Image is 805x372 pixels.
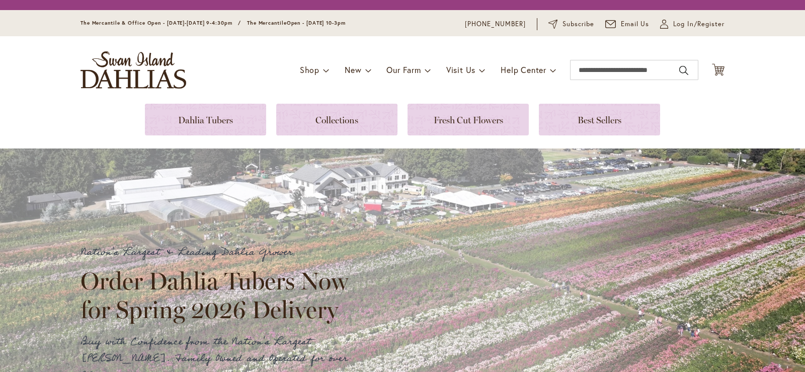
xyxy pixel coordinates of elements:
a: Subscribe [548,19,594,29]
a: Email Us [605,19,650,29]
a: store logo [80,51,186,89]
span: Open - [DATE] 10-3pm [287,20,346,26]
span: The Mercantile & Office Open - [DATE]-[DATE] 9-4:30pm / The Mercantile [80,20,287,26]
span: Our Farm [386,64,421,75]
span: New [345,64,361,75]
button: Search [679,62,688,79]
span: Help Center [501,64,546,75]
span: Log In/Register [673,19,725,29]
a: [PHONE_NUMBER] [465,19,526,29]
p: Nation's Largest & Leading Dahlia Grower [80,244,357,261]
span: Subscribe [562,19,594,29]
span: Shop [300,64,319,75]
span: Visit Us [446,64,475,75]
h2: Order Dahlia Tubers Now for Spring 2026 Delivery [80,267,357,323]
a: Log In/Register [660,19,725,29]
span: Email Us [621,19,650,29]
